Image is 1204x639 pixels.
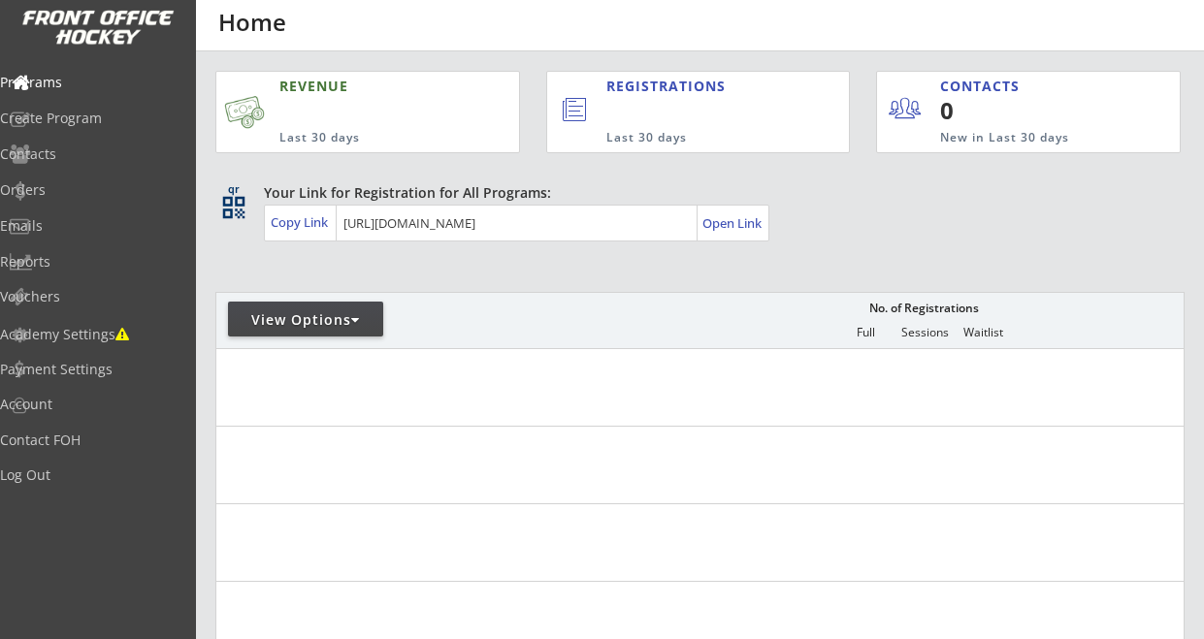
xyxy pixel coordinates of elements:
[221,183,244,196] div: qr
[702,209,764,237] a: Open Link
[279,130,437,146] div: Last 30 days
[606,77,768,96] div: REGISTRATIONS
[836,326,895,339] div: Full
[606,130,770,146] div: Last 30 days
[702,215,764,232] div: Open Link
[279,77,437,96] div: REVENUE
[271,213,332,231] div: Copy Link
[219,193,248,222] button: qr_code
[895,326,954,339] div: Sessions
[940,130,1090,146] div: New in Last 30 days
[264,183,1124,203] div: Your Link for Registration for All Programs:
[940,77,1028,96] div: CONTACTS
[954,326,1012,339] div: Waitlist
[863,302,984,315] div: No. of Registrations
[940,94,1059,127] div: 0
[228,310,383,330] div: View Options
